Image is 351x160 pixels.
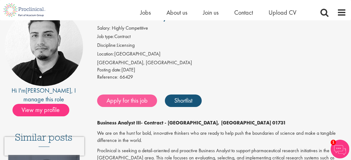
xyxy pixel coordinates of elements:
[97,51,114,58] label: Location:
[166,8,187,17] a: About us
[140,8,151,17] a: Jobs
[97,51,346,59] li: [GEOGRAPHIC_DATA]
[97,59,346,66] div: [GEOGRAPHIC_DATA], [GEOGRAPHIC_DATA]
[97,130,346,144] p: We are on the hunt for bold, innovative thinkers who are ready to help push the boundaries of sci...
[26,86,72,95] a: [PERSON_NAME]
[97,119,141,126] strong: Business Analyst III
[234,8,253,17] a: Contact
[97,66,346,74] div: [DATE]
[141,119,286,126] strong: - Contract - [GEOGRAPHIC_DATA], [GEOGRAPHIC_DATA] 01731
[5,8,83,86] img: imeage of recruiter Anderson Maldonado
[97,42,346,51] li: Licensing
[97,66,121,73] span: Posting date:
[120,74,133,80] span: 66429
[5,86,83,104] div: Hi I'm , I manage this role
[269,8,296,17] a: Upload CV
[12,104,69,116] span: View my profile
[97,33,346,42] li: Contract
[97,33,114,40] label: Job type:
[165,95,202,107] a: Shortlist
[12,105,76,113] a: View my profile
[15,132,73,147] h3: Similar posts
[112,25,148,31] span: Highly Competitive
[331,140,336,145] span: 1
[97,95,157,107] a: Apply for this job
[4,137,84,156] iframe: reCAPTCHA
[203,8,219,17] a: Join us
[331,140,349,158] img: Chatbot
[97,25,111,32] label: Salary:
[97,74,118,81] label: Reference:
[97,42,117,49] label: Discipline:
